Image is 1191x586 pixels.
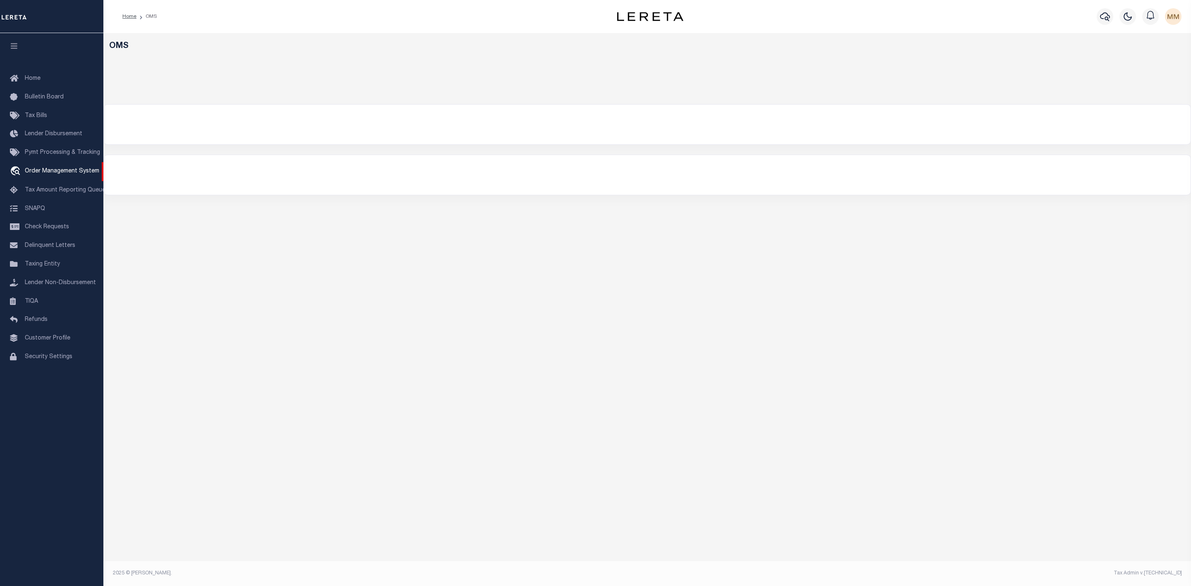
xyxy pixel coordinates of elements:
[25,131,82,137] span: Lender Disbursement
[25,168,99,174] span: Order Management System
[25,206,45,211] span: SNAPQ
[122,14,136,19] a: Home
[25,76,41,81] span: Home
[25,280,96,286] span: Lender Non-Disbursement
[25,113,47,119] span: Tax Bills
[25,150,100,155] span: Pymt Processing & Tracking
[25,335,70,341] span: Customer Profile
[10,166,23,177] i: travel_explore
[25,261,60,267] span: Taxing Entity
[25,354,72,360] span: Security Settings
[136,13,157,20] li: OMS
[25,94,64,100] span: Bulletin Board
[109,41,1186,51] h5: OMS
[25,317,48,323] span: Refunds
[25,224,69,230] span: Check Requests
[25,187,105,193] span: Tax Amount Reporting Queue
[25,243,75,249] span: Delinquent Letters
[25,298,38,304] span: TIQA
[617,12,683,21] img: logo-dark.svg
